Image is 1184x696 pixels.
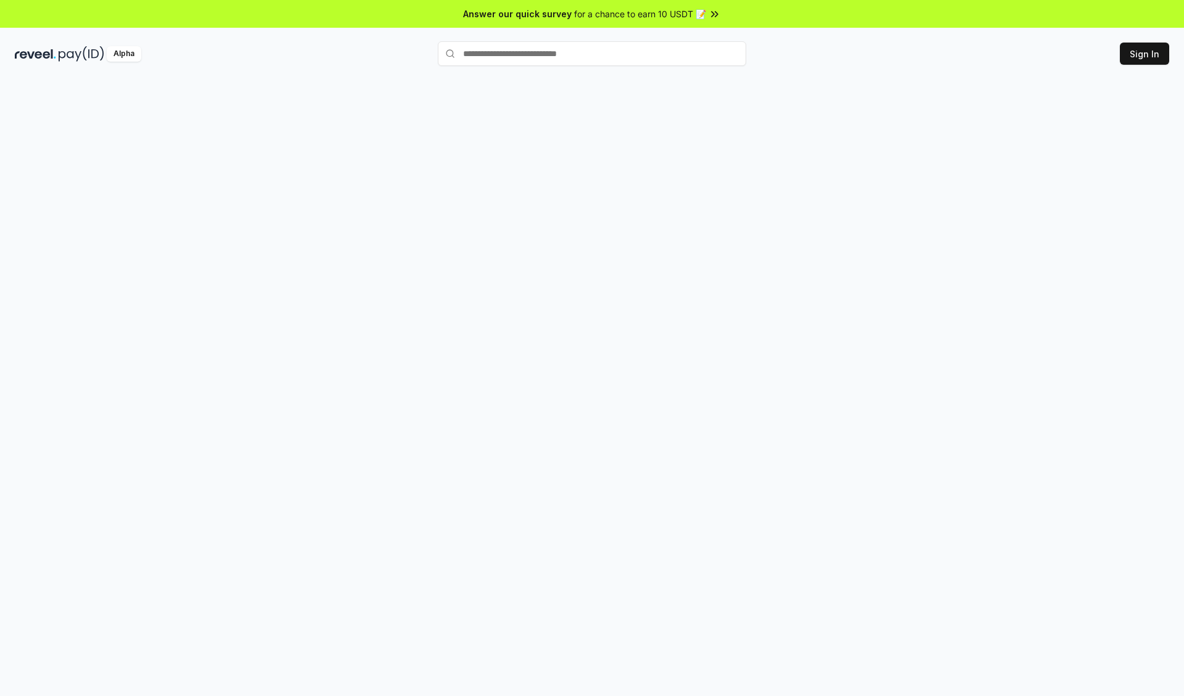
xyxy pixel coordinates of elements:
span: for a chance to earn 10 USDT 📝 [574,7,706,20]
img: pay_id [59,46,104,62]
button: Sign In [1120,43,1169,65]
div: Alpha [107,46,141,62]
span: Answer our quick survey [463,7,572,20]
img: reveel_dark [15,46,56,62]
